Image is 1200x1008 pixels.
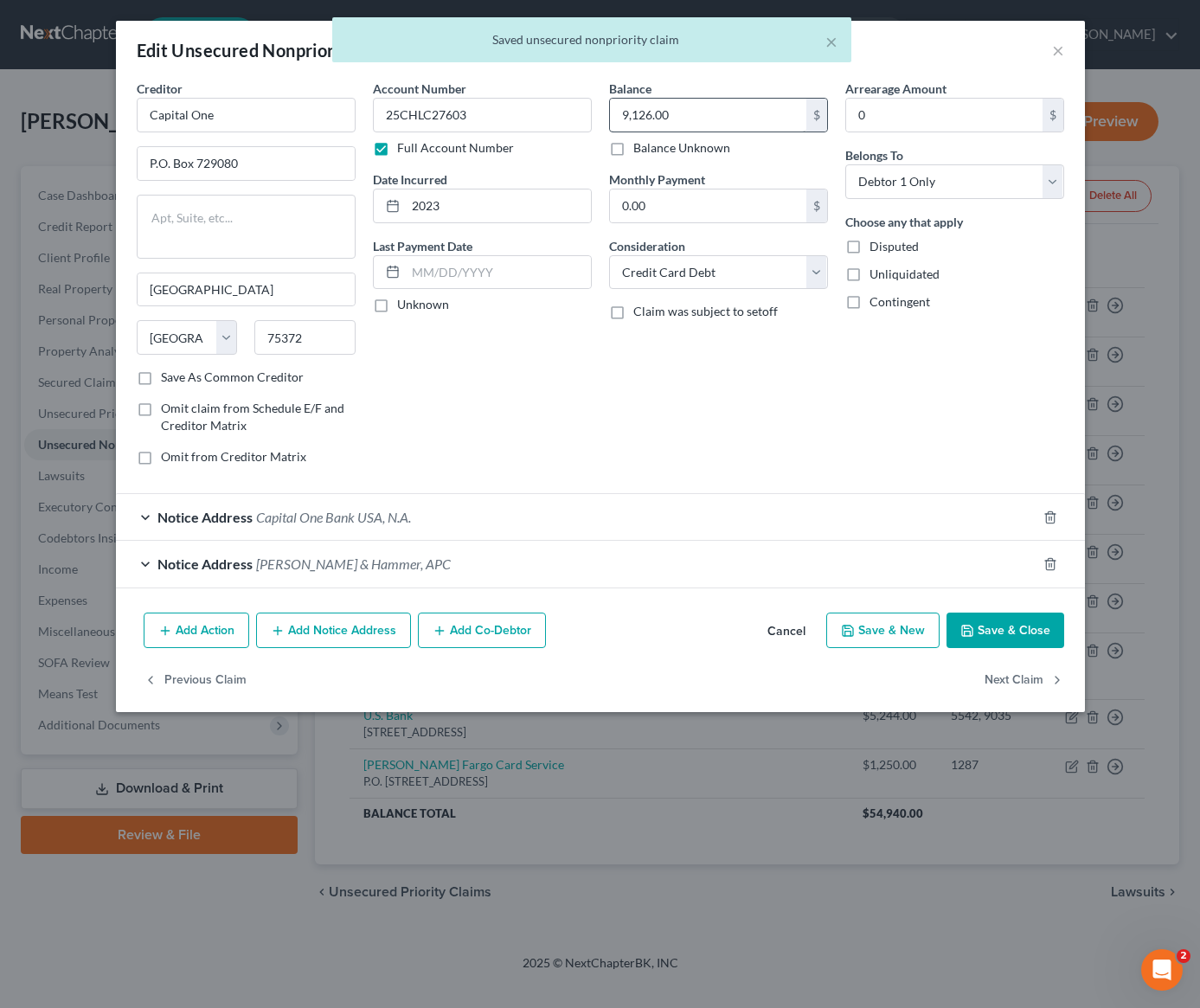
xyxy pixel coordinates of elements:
[418,613,546,649] button: Add Co-Debtor
[1141,949,1183,991] iframe: Intercom live chat
[144,613,249,649] button: Add Action
[256,509,411,525] span: Capital One Bank USA, N.A.
[870,266,940,281] span: Unliquidated
[845,80,947,98] label: Arrearage Amount
[406,256,591,289] input: MM/DD/YYYY
[144,662,247,698] button: Previous Claim
[610,99,806,132] input: 0.00
[633,304,778,318] span: Claim was subject to setoff
[985,662,1064,698] button: Next Claim
[633,139,730,157] label: Balance Unknown
[1043,99,1063,132] div: $
[137,81,183,96] span: Creditor
[406,189,591,222] input: MM/DD/YYYY
[137,98,356,132] input: Search creditor by name...
[373,170,447,189] label: Date Incurred
[161,401,344,433] span: Omit claim from Schedule E/F and Creditor Matrix
[825,31,837,52] button: ×
[845,213,963,231] label: Choose any that apply
[138,273,355,306] input: Enter city...
[256,555,451,572] span: [PERSON_NAME] & Hammer, APC
[846,99,1043,132] input: 0.00
[826,613,940,649] button: Save & New
[610,189,806,222] input: 0.00
[397,139,514,157] label: Full Account Number
[806,99,827,132] div: $
[256,613,411,649] button: Add Notice Address
[609,80,651,98] label: Balance
[609,237,685,255] label: Consideration
[373,80,466,98] label: Account Number
[1177,949,1190,963] span: 2
[157,509,253,525] span: Notice Address
[397,296,449,313] label: Unknown
[806,189,827,222] div: $
[870,294,930,309] span: Contingent
[157,555,253,572] span: Notice Address
[373,237,472,255] label: Last Payment Date
[845,148,903,163] span: Belongs To
[609,170,705,189] label: Monthly Payment
[161,369,304,386] label: Save As Common Creditor
[870,239,919,254] span: Disputed
[161,449,306,464] span: Omit from Creditor Matrix
[254,320,356,355] input: Enter zip...
[138,147,355,180] input: Enter address...
[947,613,1064,649] button: Save & Close
[346,31,837,48] div: Saved unsecured nonpriority claim
[373,98,592,132] input: --
[754,614,819,649] button: Cancel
